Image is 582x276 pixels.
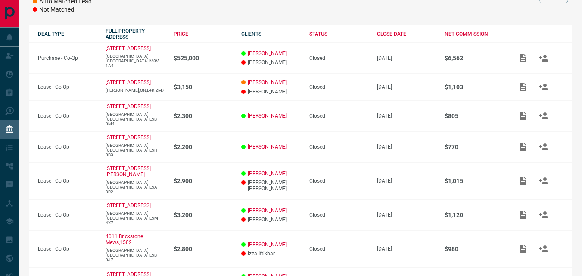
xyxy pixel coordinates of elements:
[106,248,165,262] p: [GEOGRAPHIC_DATA],[GEOGRAPHIC_DATA],L5B-0J7
[513,144,533,150] span: Add / View Documents
[377,246,436,252] p: [DATE]
[309,113,368,119] div: Closed
[377,55,436,61] p: [DATE]
[377,113,436,119] p: [DATE]
[106,79,151,85] a: [STREET_ADDRESS]
[106,202,151,208] a: [STREET_ADDRESS]
[248,113,287,119] a: [PERSON_NAME]
[38,84,97,90] p: Lease - Co-Op
[241,217,300,223] p: [PERSON_NAME]
[106,28,165,40] div: FULL PROPERTY ADDRESS
[38,212,97,218] p: Lease - Co-Op
[445,211,504,218] p: $1,120
[38,113,97,119] p: Lease - Co-Op
[174,245,233,252] p: $2,800
[445,245,504,252] p: $980
[106,143,165,157] p: [GEOGRAPHIC_DATA],[GEOGRAPHIC_DATA],L5H-0B3
[377,212,436,218] p: [DATE]
[38,178,97,184] p: Lease - Co-Op
[248,79,287,85] a: [PERSON_NAME]
[174,143,233,150] p: $2,200
[533,246,554,252] span: Match Clients
[241,31,300,37] div: CLIENTS
[106,45,151,51] a: [STREET_ADDRESS]
[309,144,368,150] div: Closed
[377,178,436,184] p: [DATE]
[533,113,554,119] span: Match Clients
[38,55,97,61] p: Purchase - Co-Op
[174,211,233,218] p: $3,200
[513,246,533,252] span: Add / View Documents
[106,134,151,140] a: [STREET_ADDRESS]
[248,50,287,56] a: [PERSON_NAME]
[106,165,151,177] a: [STREET_ADDRESS][PERSON_NAME]
[377,144,436,150] p: [DATE]
[248,144,287,150] a: [PERSON_NAME]
[309,31,368,37] div: STATUS
[513,55,533,61] span: Add / View Documents
[309,84,368,90] div: Closed
[106,103,151,109] a: [STREET_ADDRESS]
[533,212,554,218] span: Match Clients
[445,177,504,184] p: $1,015
[513,178,533,184] span: Add / View Documents
[513,212,533,218] span: Add / View Documents
[174,55,233,62] p: $525,000
[445,112,504,119] p: $805
[309,246,368,252] div: Closed
[38,144,97,150] p: Lease - Co-Op
[445,55,504,62] p: $6,563
[309,212,368,218] div: Closed
[174,177,233,184] p: $2,900
[106,180,165,194] p: [GEOGRAPHIC_DATA],[GEOGRAPHIC_DATA],L5A-3R2
[309,178,368,184] div: Closed
[241,180,300,192] p: [PERSON_NAME] [PERSON_NAME]
[513,113,533,119] span: Add / View Documents
[513,84,533,90] span: Add / View Documents
[174,31,233,37] div: PRICE
[445,143,504,150] p: $770
[248,171,287,177] a: [PERSON_NAME]
[106,54,165,68] p: [GEOGRAPHIC_DATA],[GEOGRAPHIC_DATA],M8V-1A4
[241,251,300,257] p: Izza Iftikhar
[248,208,287,214] a: [PERSON_NAME]
[106,88,165,93] p: [PERSON_NAME],ON,L4K-2M7
[33,6,99,14] li: Not Matched
[174,84,233,90] p: $3,150
[377,31,436,37] div: CLOSE DATE
[106,233,143,245] a: 4011 Brickstone Mews,1502
[533,84,554,90] span: Match Clients
[248,242,287,248] a: [PERSON_NAME]
[174,112,233,119] p: $2,300
[38,31,97,37] div: DEAL TYPE
[106,211,165,225] p: [GEOGRAPHIC_DATA],[GEOGRAPHIC_DATA],L5M-4X7
[241,59,300,65] p: [PERSON_NAME]
[309,55,368,61] div: Closed
[106,112,165,126] p: [GEOGRAPHIC_DATA],[GEOGRAPHIC_DATA],L5B-0M4
[38,246,97,252] p: Lease - Co-Op
[533,144,554,150] span: Match Clients
[533,178,554,184] span: Match Clients
[241,89,300,95] p: [PERSON_NAME]
[445,31,504,37] div: NET COMMISSION
[377,84,436,90] p: [DATE]
[445,84,504,90] p: $1,103
[533,55,554,61] span: Match Clients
